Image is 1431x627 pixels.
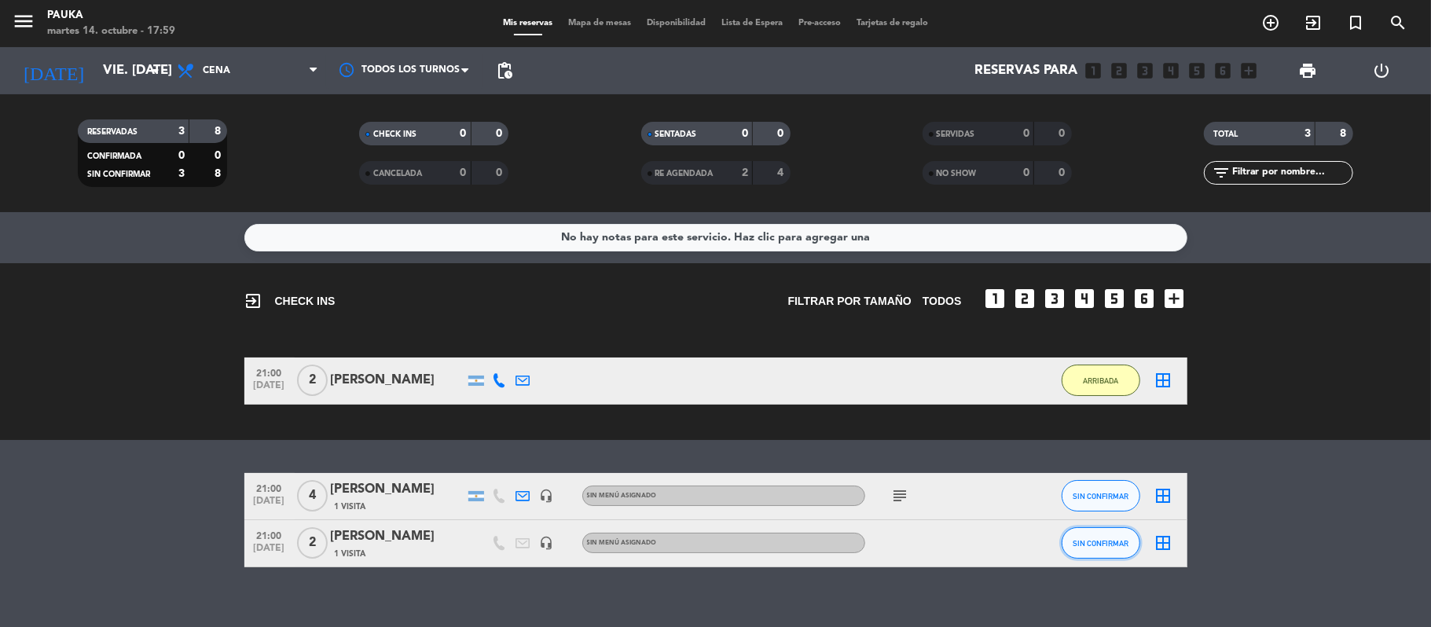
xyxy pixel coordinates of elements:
[1162,286,1187,311] i: add_box
[561,229,870,247] div: No hay notas para este servicio. Haz clic para agregar una
[1154,533,1173,552] i: border_all
[495,19,560,27] span: Mis reservas
[791,19,849,27] span: Pre-acceso
[87,152,141,160] span: CONFIRMADA
[983,286,1008,311] i: looks_one
[587,493,657,499] span: Sin menú asignado
[1161,60,1182,81] i: looks_4
[1154,486,1173,505] i: border_all
[1154,371,1173,390] i: border_all
[1231,164,1352,181] input: Filtrar por nombre...
[1213,130,1238,138] span: TOTAL
[373,170,422,178] span: CANCELADA
[178,150,185,161] strong: 0
[250,526,289,544] span: 21:00
[1345,47,1419,94] div: LOG OUT
[335,500,366,513] span: 1 Visita
[250,496,289,514] span: [DATE]
[1304,128,1311,139] strong: 3
[12,53,95,88] i: [DATE]
[1084,60,1104,81] i: looks_one
[12,9,35,33] i: menu
[714,19,791,27] span: Lista de Espera
[331,526,464,547] div: [PERSON_NAME]
[495,61,514,80] span: pending_actions
[742,128,748,139] strong: 0
[297,365,328,396] span: 2
[1298,61,1317,80] span: print
[496,167,505,178] strong: 0
[297,527,328,559] span: 2
[1373,61,1392,80] i: power_settings_new
[1062,527,1140,559] button: SIN CONFIRMAR
[1023,128,1029,139] strong: 0
[178,168,185,179] strong: 3
[1132,286,1158,311] i: looks_6
[146,61,165,80] i: arrow_drop_down
[777,128,787,139] strong: 0
[923,292,962,310] span: TODOS
[540,489,554,503] i: headset_mic
[1062,365,1140,396] button: ARRIBADA
[460,167,467,178] strong: 0
[937,130,975,138] span: SERVIDAS
[250,363,289,381] span: 21:00
[655,170,714,178] span: RE AGENDADA
[1261,13,1280,32] i: add_circle_outline
[87,128,138,136] span: RESERVADAS
[47,8,175,24] div: Pauka
[87,170,150,178] span: SIN CONFIRMAR
[1043,286,1068,311] i: looks_3
[587,540,657,546] span: Sin menú asignado
[335,548,366,560] span: 1 Visita
[1346,13,1365,32] i: turned_in_not
[891,486,910,505] i: subject
[777,167,787,178] strong: 4
[460,128,467,139] strong: 0
[297,480,328,511] span: 4
[1304,13,1323,32] i: exit_to_app
[244,291,336,310] span: CHECK INS
[1389,13,1407,32] i: search
[1187,60,1208,81] i: looks_5
[1062,480,1140,511] button: SIN CONFIRMAR
[1013,286,1038,311] i: looks_two
[47,24,175,39] div: martes 14. octubre - 17:59
[1073,539,1128,548] span: SIN CONFIRMAR
[1110,60,1130,81] i: looks_two
[655,130,697,138] span: SENTADAS
[215,150,224,161] strong: 0
[244,291,263,310] i: exit_to_app
[975,64,1078,79] span: Reservas para
[203,65,230,76] span: Cena
[331,370,464,390] div: [PERSON_NAME]
[250,380,289,398] span: [DATE]
[1213,60,1234,81] i: looks_6
[12,9,35,38] button: menu
[215,168,224,179] strong: 8
[540,536,554,550] i: headset_mic
[1023,167,1029,178] strong: 0
[1059,128,1068,139] strong: 0
[1340,128,1349,139] strong: 8
[1103,286,1128,311] i: looks_5
[496,128,505,139] strong: 0
[560,19,639,27] span: Mapa de mesas
[331,479,464,500] div: [PERSON_NAME]
[639,19,714,27] span: Disponibilidad
[250,543,289,561] span: [DATE]
[178,126,185,137] strong: 3
[250,478,289,497] span: 21:00
[215,126,224,137] strong: 8
[1136,60,1156,81] i: looks_3
[1073,492,1128,500] span: SIN CONFIRMAR
[1073,286,1098,311] i: looks_4
[788,292,912,310] span: Filtrar por tamaño
[1239,60,1260,81] i: add_box
[373,130,416,138] span: CHECK INS
[1083,376,1118,385] span: ARRIBADA
[1212,163,1231,182] i: filter_list
[742,167,748,178] strong: 2
[937,170,977,178] span: NO SHOW
[849,19,936,27] span: Tarjetas de regalo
